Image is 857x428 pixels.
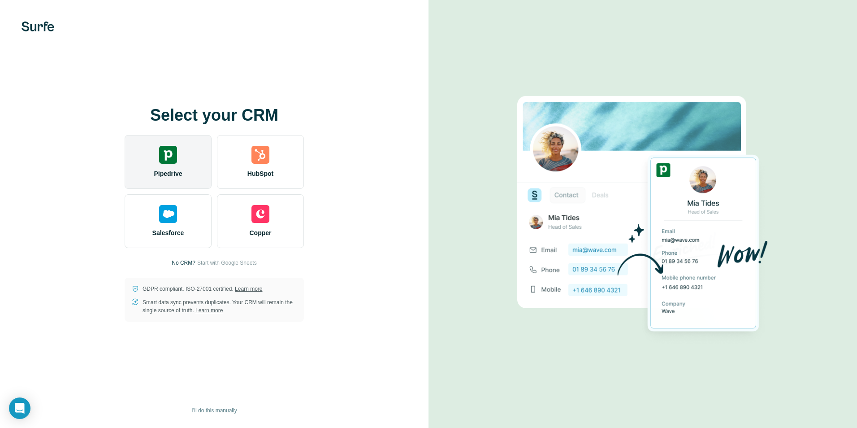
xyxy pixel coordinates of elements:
img: pipedrive's logo [159,146,177,164]
img: copper's logo [251,205,269,223]
span: Pipedrive [154,169,182,178]
img: PIPEDRIVE image [517,81,768,347]
button: I’ll do this manually [185,404,243,417]
span: Salesforce [152,228,184,237]
h1: Select your CRM [125,106,304,124]
span: HubSpot [247,169,273,178]
a: Learn more [235,286,262,292]
p: No CRM? [172,259,195,267]
div: Open Intercom Messenger [9,397,30,419]
p: GDPR compliant. ISO-27001 certified. [143,285,262,293]
img: hubspot's logo [251,146,269,164]
button: Start with Google Sheets [197,259,257,267]
img: Surfe's logo [22,22,54,31]
p: Smart data sync prevents duplicates. Your CRM will remain the single source of truth. [143,298,297,314]
a: Learn more [195,307,223,314]
img: salesforce's logo [159,205,177,223]
span: I’ll do this manually [191,406,237,415]
span: Copper [250,228,272,237]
